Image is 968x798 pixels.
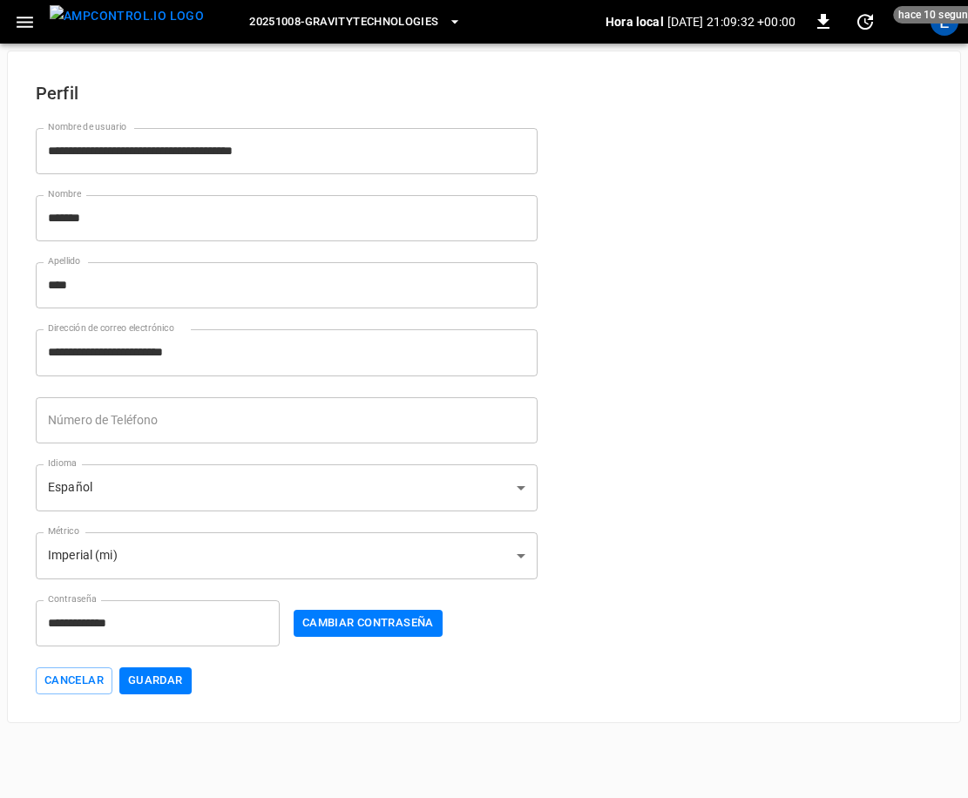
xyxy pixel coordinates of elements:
[48,524,79,538] label: Métrico
[48,187,81,201] label: Nombre
[48,120,126,134] label: Nombre de usuario
[50,5,204,27] img: ampcontrol.io logo
[48,592,97,606] label: Contraseña
[36,79,538,107] h6: Perfil
[48,456,77,470] label: Idioma
[119,667,192,694] button: Guardar
[48,254,81,268] label: Apellido
[294,610,443,637] button: Cambiar contraseña
[667,13,795,30] p: [DATE] 21:09:32 +00:00
[36,667,112,694] button: Cancelar
[249,12,438,32] span: 20251008-GravityTechnologies
[48,321,174,335] label: Dirección de correo electrónico
[242,5,468,39] button: 20251008-GravityTechnologies
[851,8,879,36] button: set refresh interval
[606,13,664,30] p: Hora local
[36,532,538,579] div: Imperial (mi)
[36,464,538,511] div: Español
